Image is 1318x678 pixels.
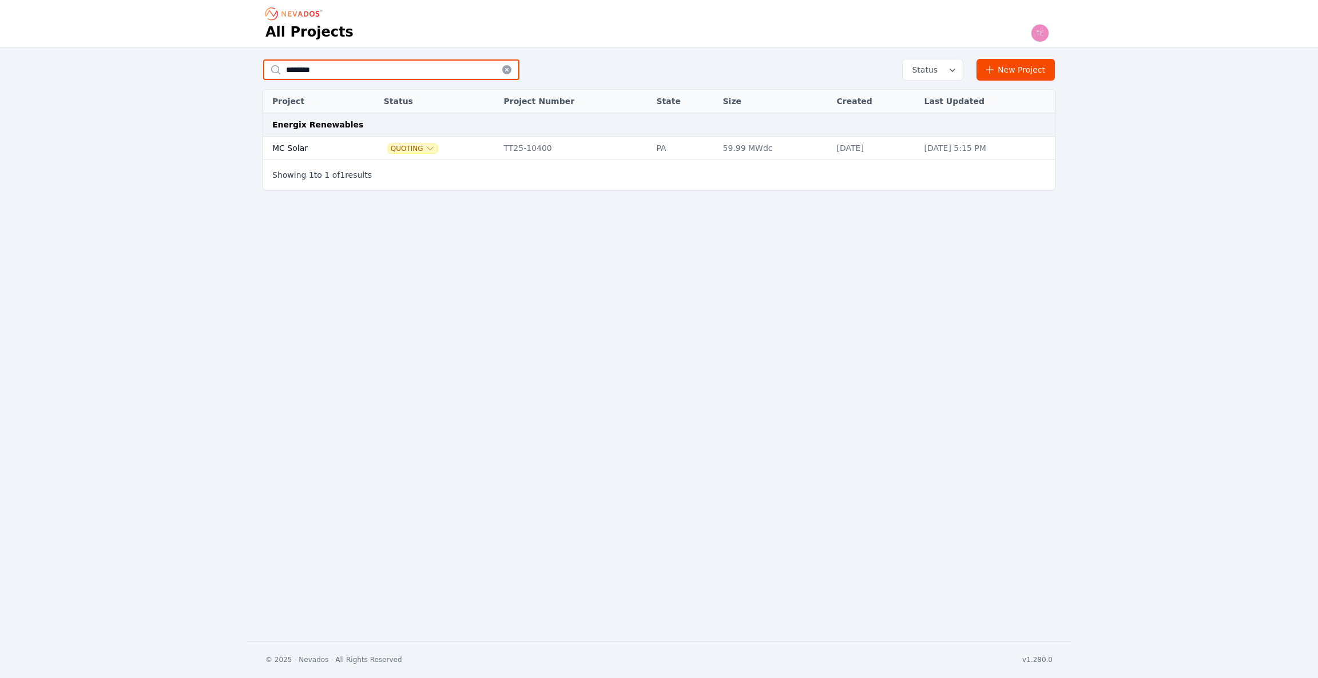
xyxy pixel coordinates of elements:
[1031,24,1049,42] img: Ted Elliott
[263,137,357,160] td: MC Solar
[309,170,314,180] span: 1
[340,170,345,180] span: 1
[263,90,357,113] th: Project
[907,64,938,75] span: Status
[976,59,1055,81] a: New Project
[263,113,1055,137] td: Energix Renewables
[717,90,831,113] th: Size
[265,5,326,23] nav: Breadcrumb
[903,59,963,80] button: Status
[919,137,1055,160] td: [DATE] 5:15 PM
[265,23,354,41] h1: All Projects
[265,655,402,664] div: © 2025 - Nevados - All Rights Reserved
[263,137,1055,160] tr: MC SolarQuotingTT25-10400PA59.99 MWdc[DATE][DATE] 5:15 PM
[378,90,498,113] th: Status
[831,137,919,160] td: [DATE]
[498,137,650,160] td: TT25-10400
[717,137,831,160] td: 59.99 MWdc
[831,90,919,113] th: Created
[1022,655,1053,664] div: v1.280.0
[919,90,1055,113] th: Last Updated
[272,169,372,181] p: Showing to of results
[324,170,329,180] span: 1
[498,90,650,113] th: Project Number
[650,90,717,113] th: State
[388,144,437,153] button: Quoting
[650,137,717,160] td: PA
